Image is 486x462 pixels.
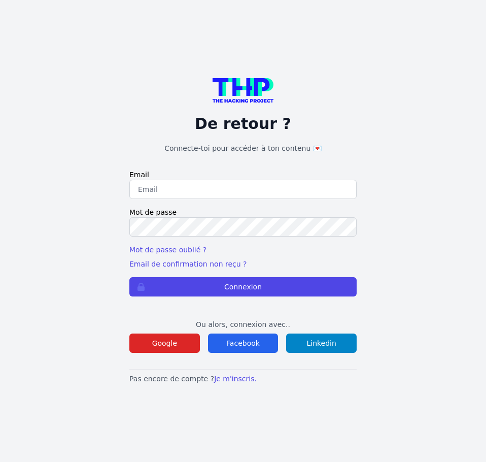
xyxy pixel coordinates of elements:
img: logo [213,78,273,103]
a: Email de confirmation non reçu ? [129,260,247,268]
a: Mot de passe oublié ? [129,246,206,254]
input: Email [129,180,357,199]
label: Mot de passe [129,207,357,217]
a: Je m'inscris. [214,375,257,383]
p: Pas encore de compte ? [129,374,357,384]
button: Connexion [129,277,357,296]
button: Linkedin [286,334,357,353]
p: De retour ? [129,115,357,133]
label: Email [129,170,357,180]
button: Facebook [208,334,279,353]
button: Google [129,334,200,353]
h1: Connecte-toi pour accéder à ton contenu 💌 [129,143,357,153]
p: Ou alors, connexion avec.. [129,319,357,329]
